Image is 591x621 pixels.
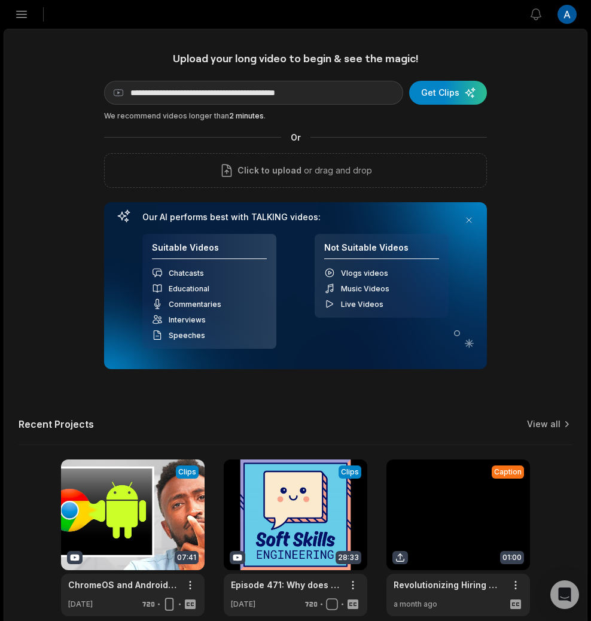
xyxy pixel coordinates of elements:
[169,331,205,340] span: Speeches
[169,269,204,278] span: Chatcasts
[281,131,310,144] span: Or
[527,418,560,430] a: View all
[152,242,267,260] h4: Suitable Videos
[142,212,449,223] h3: Our AI performs best with TALKING videos:
[341,269,388,278] span: Vlogs videos
[104,51,487,65] h1: Upload your long video to begin & see the magic!
[104,111,487,121] div: We recommend videos longer than .
[19,418,94,430] h2: Recent Projects
[237,163,301,178] span: Click to upload
[301,163,372,178] p: or drag and drop
[231,579,341,591] a: Episode 471: Why does my junior engineer do so little and I fell asleep in a Zoom meeting
[169,284,209,293] span: Educational
[68,579,178,591] a: ChromeOS and Android are Merging?
[341,284,389,293] span: Music Videos
[229,111,264,120] span: 2 minutes
[324,242,439,260] h4: Not Suitable Videos
[550,580,579,609] div: Open Intercom Messenger
[394,579,504,591] a: Revolutionizing Hiring with G2I
[341,300,383,309] span: Live Videos
[409,81,487,105] button: Get Clips
[169,315,206,324] span: Interviews
[169,300,221,309] span: Commentaries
